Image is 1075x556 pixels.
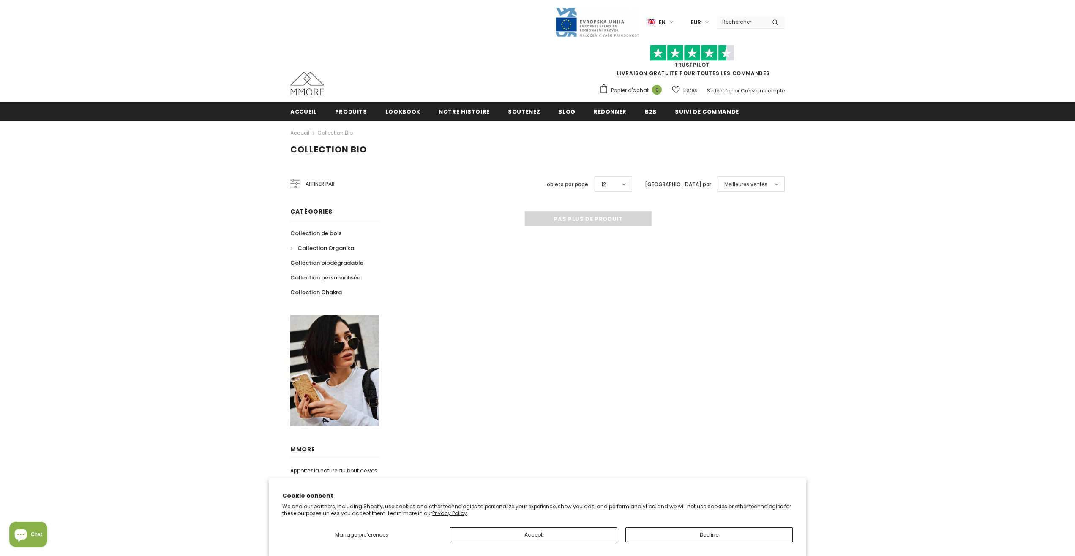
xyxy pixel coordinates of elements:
[306,179,335,189] span: Affiner par
[282,491,793,500] h2: Cookie consent
[290,241,354,255] a: Collection Organika
[594,108,627,116] span: Redonner
[675,102,739,121] a: Suivi de commande
[290,445,315,453] span: MMORE
[508,108,540,116] span: soutenez
[558,102,576,121] a: Blog
[645,108,657,116] span: B2B
[290,285,342,300] a: Collection Chakra
[450,527,617,542] button: Accept
[555,18,639,25] a: Javni Razpis
[659,18,666,27] span: en
[599,84,666,97] a: Panier d'achat 0
[432,510,467,517] a: Privacy Policy
[594,102,627,121] a: Redonner
[648,19,655,26] img: i-lang-1.png
[734,87,739,94] span: or
[625,527,793,542] button: Decline
[555,7,639,38] img: Javni Razpis
[652,85,662,95] span: 0
[290,102,317,121] a: Accueil
[611,86,649,95] span: Panier d'achat
[290,270,360,285] a: Collection personnalisée
[547,180,588,189] label: objets par page
[385,102,420,121] a: Lookbook
[335,108,367,116] span: Produits
[674,61,709,68] a: TrustPilot
[290,255,363,270] a: Collection biodégradable
[601,180,606,189] span: 12
[724,180,767,189] span: Meilleures ventes
[297,244,354,252] span: Collection Organika
[7,522,50,549] inbox-online-store-chat: Shopify online store chat
[645,180,711,189] label: [GEOGRAPHIC_DATA] par
[707,87,733,94] a: S'identifier
[290,226,341,241] a: Collection de bois
[672,83,697,98] a: Listes
[439,108,490,116] span: Notre histoire
[675,108,739,116] span: Suivi de commande
[717,16,766,28] input: Search Site
[741,87,785,94] a: Créez un compte
[282,503,793,516] p: We and our partners, including Shopify, use cookies and other technologies to personalize your ex...
[290,108,317,116] span: Accueil
[317,129,353,136] a: Collection Bio
[650,45,734,61] img: Faites confiance aux étoiles pilotes
[290,259,363,267] span: Collection biodégradable
[290,229,341,237] span: Collection de bois
[290,288,342,296] span: Collection Chakra
[508,102,540,121] a: soutenez
[599,49,785,77] span: LIVRAISON GRATUITE POUR TOUTES LES COMMANDES
[691,18,701,27] span: EUR
[385,108,420,116] span: Lookbook
[439,102,490,121] a: Notre histoire
[683,86,697,95] span: Listes
[290,207,333,216] span: Catégories
[282,527,441,542] button: Manage preferences
[558,108,576,116] span: Blog
[290,72,324,95] img: Cas MMORE
[645,102,657,121] a: B2B
[335,531,388,538] span: Manage preferences
[290,274,360,282] span: Collection personnalisée
[290,144,367,155] span: Collection Bio
[290,128,309,138] a: Accueil
[335,102,367,121] a: Produits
